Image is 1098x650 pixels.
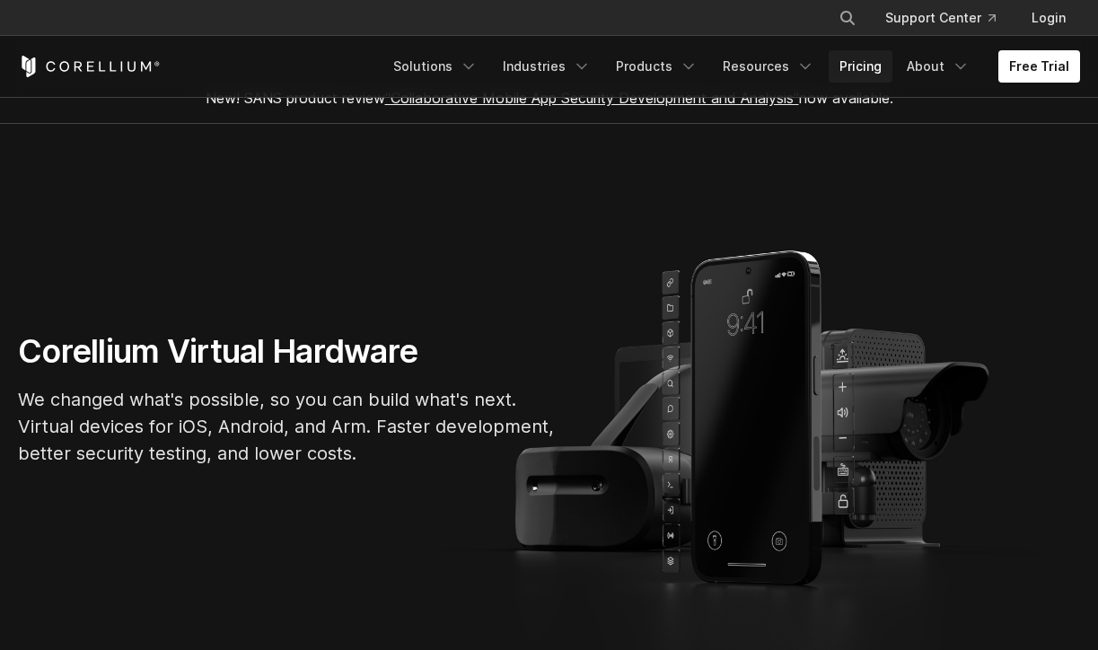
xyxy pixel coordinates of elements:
[831,2,864,34] button: Search
[712,50,825,83] a: Resources
[829,50,892,83] a: Pricing
[382,50,488,83] a: Solutions
[896,50,980,83] a: About
[206,89,893,107] span: New! SANS product review now available.
[492,50,602,83] a: Industries
[18,331,557,372] h1: Corellium Virtual Hardware
[871,2,1010,34] a: Support Center
[18,386,557,467] p: We changed what's possible, so you can build what's next. Virtual devices for iOS, Android, and A...
[1017,2,1080,34] a: Login
[385,89,799,107] a: "Collaborative Mobile App Security Development and Analysis"
[998,50,1080,83] a: Free Trial
[382,50,1080,83] div: Navigation Menu
[605,50,708,83] a: Products
[18,56,161,77] a: Corellium Home
[817,2,1080,34] div: Navigation Menu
